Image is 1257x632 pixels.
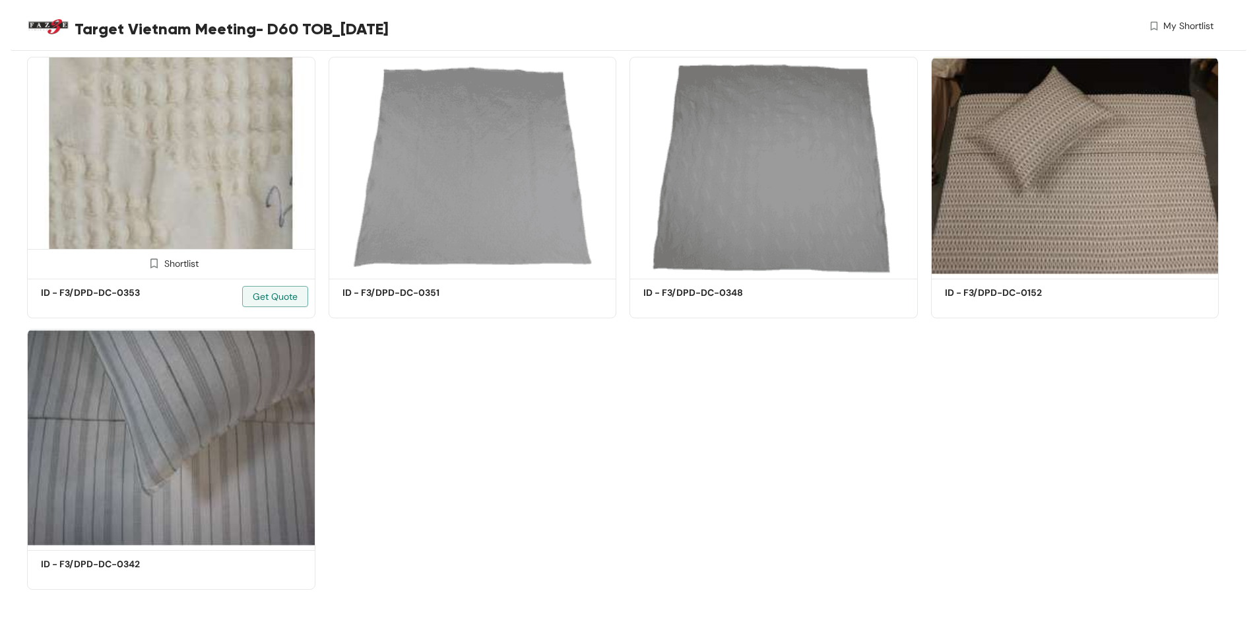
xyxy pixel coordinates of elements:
img: 45baf9aa-848f-4019-abf5-6f8e04c0a3ef [329,57,617,275]
h5: ID - F3/DPD-DC-0152 [945,286,1057,300]
img: 5a27d900-5d92-4da4-bd1e-2a8f29a1260a [27,329,315,547]
img: a0997407-8c75-4d6a-b99b-7c11a62763c7 [629,57,918,275]
div: Shortlist [143,256,199,269]
h5: ID - F3/DPD-DC-0348 [643,286,756,300]
img: wishlist [1148,19,1160,33]
span: My Shortlist [1163,19,1213,33]
img: ae514720-2c5a-43e5-8b48-dab3e929f9e3 [931,57,1219,275]
button: Get Quote [242,286,308,307]
img: Buyer Portal [27,5,70,48]
h5: ID - F3/DPD-DC-0351 [342,286,455,300]
img: Shortlist [148,257,160,269]
img: c8371209-a2f9-43d5-8e4e-a47e799b29f3 [27,57,315,275]
span: Get Quote [253,289,298,304]
h5: ID - F3/DPD-DC-0342 [41,557,153,571]
h5: ID - F3/DPD-DC-0353 [41,286,153,300]
span: Target Vietnam Meeting- D60 TOB_[DATE] [75,17,389,41]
